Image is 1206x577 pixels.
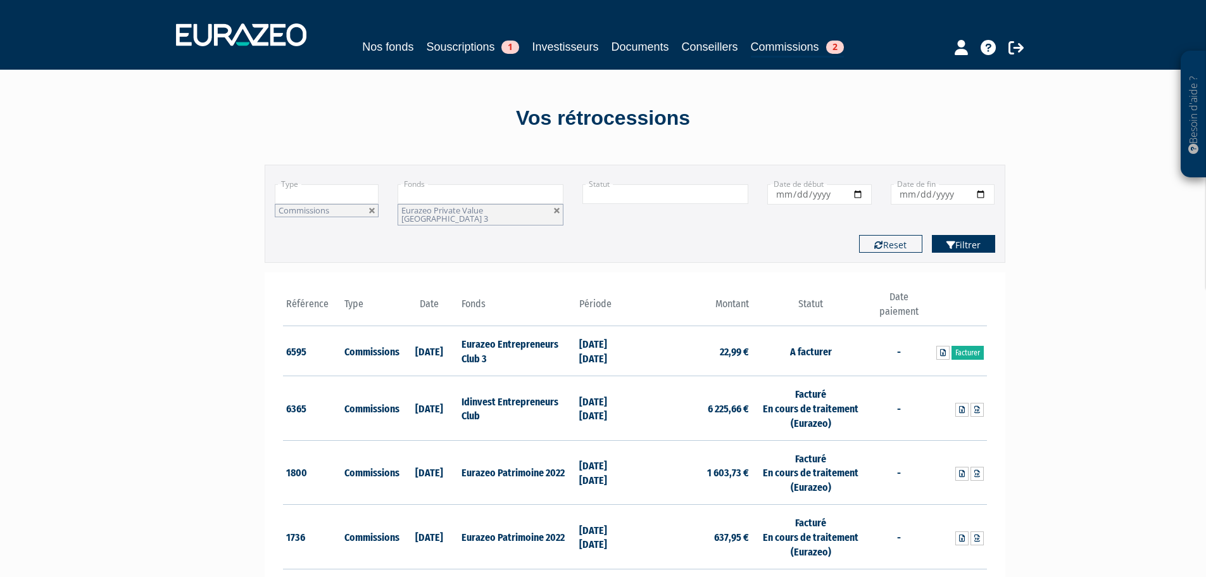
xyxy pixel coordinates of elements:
[932,235,995,253] button: Filtrer
[458,440,575,505] td: Eurazeo Patrimoine 2022
[751,38,844,58] a: Commissions2
[1186,58,1201,172] p: Besoin d'aide ?
[362,38,413,56] a: Nos fonds
[635,440,752,505] td: 1 603,73 €
[869,505,928,569] td: -
[401,205,488,224] span: Eurazeo Private Value [GEOGRAPHIC_DATA] 3
[501,41,519,54] span: 1
[859,235,922,253] button: Reset
[752,505,869,569] td: Facturé En cours de traitement (Eurazeo)
[400,326,459,376] td: [DATE]
[400,376,459,441] td: [DATE]
[576,505,635,569] td: [DATE] [DATE]
[426,38,519,56] a: Souscriptions1
[752,440,869,505] td: Facturé En cours de traitement (Eurazeo)
[283,376,342,441] td: 6365
[576,376,635,441] td: [DATE] [DATE]
[400,440,459,505] td: [DATE]
[341,290,400,326] th: Type
[458,505,575,569] td: Eurazeo Patrimoine 2022
[458,290,575,326] th: Fonds
[279,205,329,216] span: Commissions
[869,290,928,326] th: Date paiement
[400,505,459,569] td: [DATE]
[869,326,928,376] td: -
[341,326,400,376] td: Commissions
[532,38,598,56] a: Investisseurs
[869,376,928,441] td: -
[341,376,400,441] td: Commissions
[400,290,459,326] th: Date
[283,326,342,376] td: 6595
[635,376,752,441] td: 6 225,66 €
[635,326,752,376] td: 22,99 €
[635,505,752,569] td: 637,95 €
[242,104,964,133] div: Vos rétrocessions
[458,376,575,441] td: Idinvest Entrepreneurs Club
[869,440,928,505] td: -
[612,38,669,56] a: Documents
[341,505,400,569] td: Commissions
[341,440,400,505] td: Commissions
[682,38,738,56] a: Conseillers
[752,290,869,326] th: Statut
[635,290,752,326] th: Montant
[826,41,844,54] span: 2
[952,346,984,360] a: Facturer
[283,440,342,505] td: 1800
[576,326,635,376] td: [DATE] [DATE]
[458,326,575,376] td: Eurazeo Entrepreneurs Club 3
[283,505,342,569] td: 1736
[752,376,869,441] td: Facturé En cours de traitement (Eurazeo)
[576,440,635,505] td: [DATE] [DATE]
[576,290,635,326] th: Période
[283,290,342,326] th: Référence
[752,326,869,376] td: A facturer
[176,23,306,46] img: 1732889491-logotype_eurazeo_blanc_rvb.png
